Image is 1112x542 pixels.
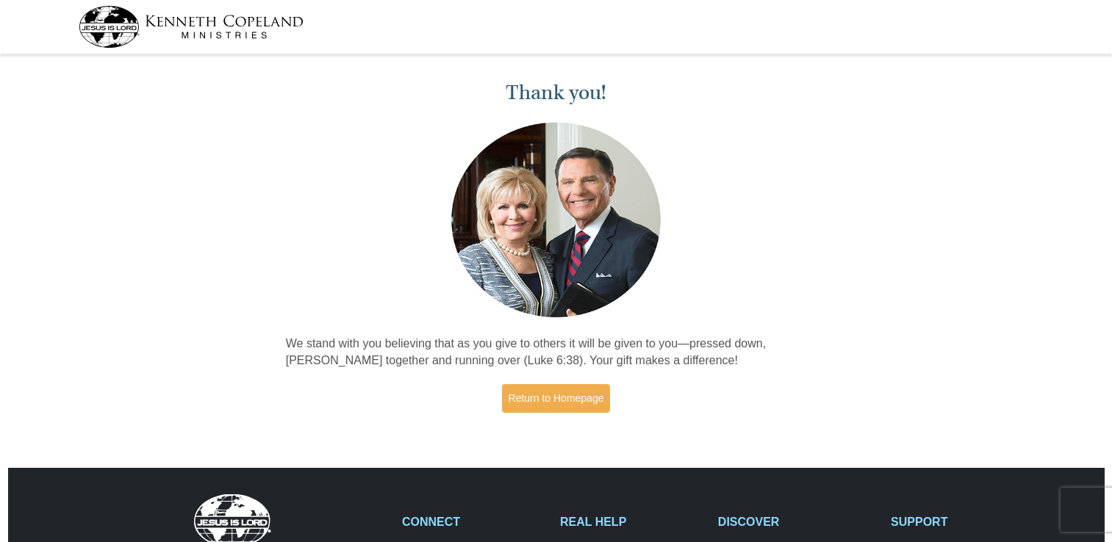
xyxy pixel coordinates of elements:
[448,119,664,321] img: Kenneth and Gloria
[286,336,827,369] p: We stand with you believing that as you give to others it will be given to you—pressed down, [PER...
[560,515,703,529] h2: REAL HELP
[891,515,1033,529] h2: SUPPORT
[286,81,827,105] h1: Thank you!
[79,6,304,48] img: kcm-header-logo.svg
[402,515,545,529] h2: CONNECT
[502,384,611,413] a: Return to Homepage
[718,515,875,529] h2: DISCOVER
